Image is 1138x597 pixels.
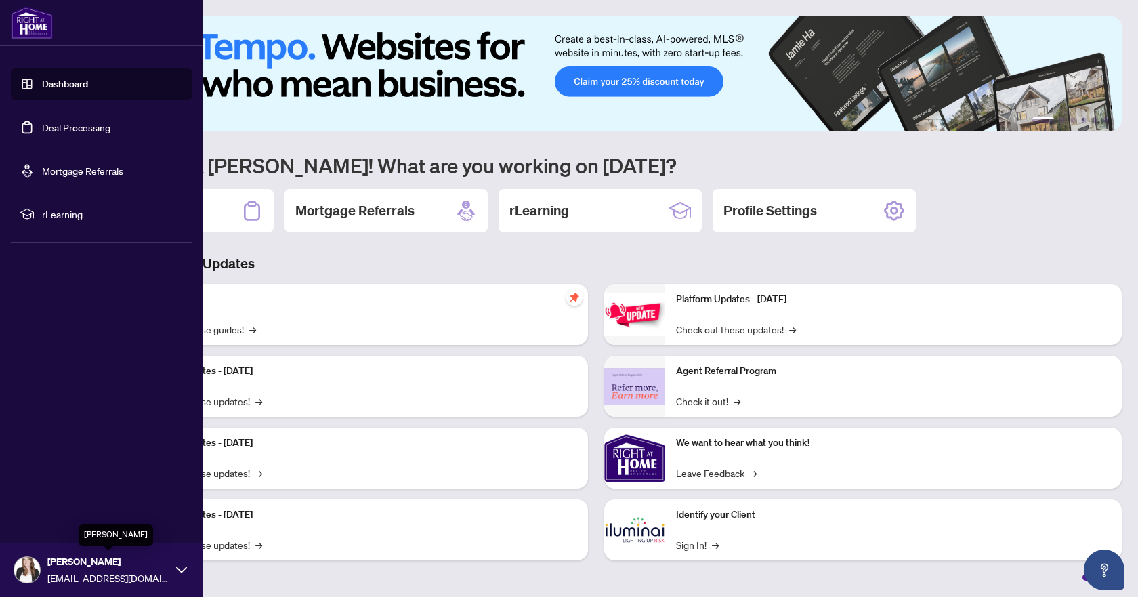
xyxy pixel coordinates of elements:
[1092,117,1097,123] button: 5
[789,322,796,337] span: →
[1103,117,1108,123] button: 6
[47,554,169,569] span: [PERSON_NAME]
[42,165,123,177] a: Mortgage Referrals
[604,293,665,336] img: Platform Updates - June 23, 2025
[142,436,577,451] p: Platform Updates - [DATE]
[1032,117,1054,123] button: 1
[42,78,88,90] a: Dashboard
[676,292,1111,307] p: Platform Updates - [DATE]
[11,7,53,39] img: logo
[604,368,665,405] img: Agent Referral Program
[750,466,757,480] span: →
[676,436,1111,451] p: We want to hear what you think!
[142,292,577,307] p: Self-Help
[14,557,40,583] img: Profile Icon
[676,508,1111,522] p: Identify your Client
[566,289,583,306] span: pushpin
[142,364,577,379] p: Platform Updates - [DATE]
[255,537,262,552] span: →
[1081,117,1087,123] button: 4
[676,466,757,480] a: Leave Feedback→
[255,466,262,480] span: →
[249,322,256,337] span: →
[509,201,569,220] h2: rLearning
[295,201,415,220] h2: Mortgage Referrals
[1070,117,1076,123] button: 3
[70,254,1122,273] h3: Brokerage & Industry Updates
[723,201,817,220] h2: Profile Settings
[255,394,262,409] span: →
[676,322,796,337] a: Check out these updates!→
[1059,117,1065,123] button: 2
[604,428,665,489] img: We want to hear what you think!
[1084,550,1124,590] button: Open asap
[604,499,665,560] img: Identify your Client
[42,207,183,222] span: rLearning
[712,537,719,552] span: →
[142,508,577,522] p: Platform Updates - [DATE]
[676,537,719,552] a: Sign In!→
[70,152,1122,178] h1: Welcome back [PERSON_NAME]! What are you working on [DATE]?
[734,394,740,409] span: →
[42,121,110,133] a: Deal Processing
[79,524,153,546] div: [PERSON_NAME]
[676,394,740,409] a: Check it out!→
[70,16,1122,131] img: Slide 0
[676,364,1111,379] p: Agent Referral Program
[47,571,169,585] span: [EMAIL_ADDRESS][DOMAIN_NAME]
